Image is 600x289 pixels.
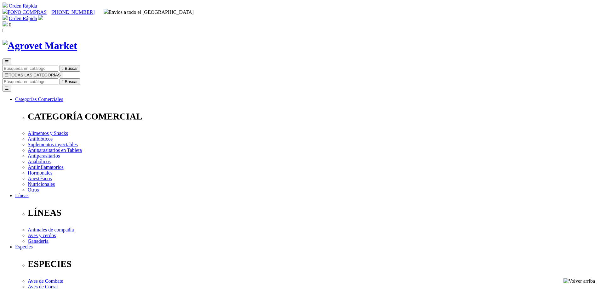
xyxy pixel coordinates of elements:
span: 0 [9,22,11,27]
i:  [62,79,64,84]
a: Ganadería [28,238,49,244]
img: user.svg [38,15,43,20]
a: FONO COMPRAS [3,9,47,15]
p: LÍNEAS [28,208,597,218]
img: phone.svg [3,9,8,14]
a: Hormonales [28,170,52,175]
input: Buscar [3,65,58,72]
a: Suplementos inyectables [28,142,78,147]
span: Buscar [65,66,78,71]
img: shopping-cart.svg [3,3,8,8]
a: Antiparasitarios [28,153,60,158]
a: Alimentos y Snacks [28,131,68,136]
img: Agrovet Market [3,40,77,52]
a: Aves de Combate [28,278,63,284]
input: Buscar [3,78,58,85]
button: ☰ [3,58,11,65]
span: ☰ [5,59,9,64]
a: Categorías Comerciales [15,97,63,102]
a: Aves y cerdos [28,233,56,238]
span: ☰ [5,73,9,77]
a: Orden Rápida [9,16,37,21]
button:  Buscar [60,78,80,85]
p: CATEGORÍA COMERCIAL [28,111,597,122]
p: ESPECIES [28,259,597,269]
a: Antibióticos [28,136,53,142]
i:  [3,28,4,33]
a: Acceda a su cuenta de cliente [38,16,43,21]
a: Animales de compañía [28,227,74,232]
a: Otros [28,187,39,192]
a: [PHONE_NUMBER] [50,9,94,15]
a: Antiinflamatorios [28,164,64,170]
button: ☰ [3,85,11,92]
span: Buscar [65,79,78,84]
i:  [62,66,64,71]
a: Líneas [15,193,29,198]
a: Orden Rápida [9,3,37,8]
a: Nutricionales [28,181,55,187]
img: delivery-truck.svg [104,9,109,14]
span: Envíos a todo el [GEOGRAPHIC_DATA] [104,9,194,15]
a: Antiparasitarios en Tableta [28,147,82,153]
a: Especies [15,244,33,249]
img: shopping-bag.svg [3,21,8,26]
a: Anestésicos [28,176,52,181]
button:  Buscar [60,65,80,72]
img: shopping-cart.svg [3,15,8,20]
a: Anabólicos [28,159,51,164]
button: ☰TODAS LAS CATEGORÍAS [3,72,63,78]
img: Volver arriba [563,278,595,284]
